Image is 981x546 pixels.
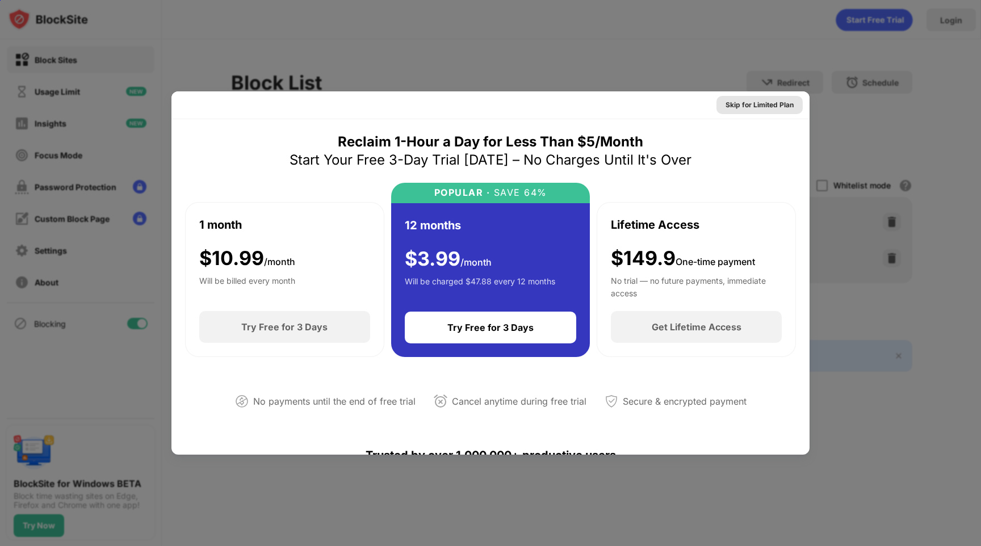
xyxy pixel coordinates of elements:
div: No payments until the end of free trial [253,393,416,410]
div: Cancel anytime during free trial [452,393,586,410]
div: $ 10.99 [199,247,295,270]
div: $ 3.99 [405,247,492,271]
div: Try Free for 3 Days [241,321,328,333]
div: Secure & encrypted payment [623,393,747,410]
div: Try Free for 3 Days [447,322,534,333]
div: Will be billed every month [199,275,295,297]
span: One-time payment [676,256,755,267]
span: /month [460,257,492,268]
div: Lifetime Access [611,216,699,233]
img: cancel-anytime [434,394,447,408]
div: Get Lifetime Access [652,321,741,333]
div: 12 months [405,217,461,234]
div: Will be charged $47.88 every 12 months [405,275,555,298]
div: SAVE 64% [490,187,547,198]
img: secured-payment [605,394,618,408]
img: not-paying [235,394,249,408]
div: 1 month [199,216,242,233]
div: Reclaim 1-Hour a Day for Less Than $5/Month [338,133,643,151]
div: POPULAR · [434,187,491,198]
div: Skip for Limited Plan [726,99,794,111]
div: Trusted by over 1,000,000+ productive users [185,428,796,482]
span: /month [264,256,295,267]
div: Start Your Free 3-Day Trial [DATE] – No Charges Until It's Over [290,151,691,169]
div: No trial — no future payments, immediate access [611,275,782,297]
div: $149.9 [611,247,755,270]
